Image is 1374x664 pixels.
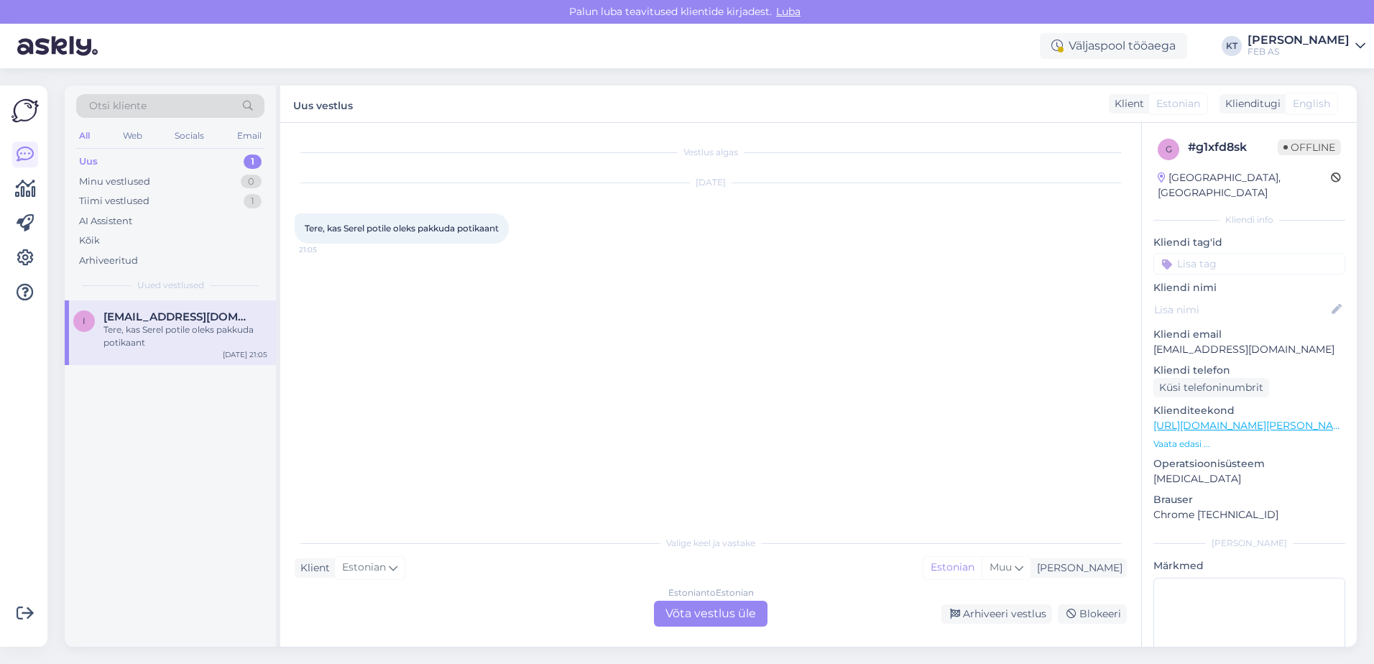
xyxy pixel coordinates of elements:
span: Tere, kas Serel potile oleks pakkuda potikaant [305,223,499,234]
a: [URL][DOMAIN_NAME][PERSON_NAME] [1153,419,1352,432]
p: Chrome [TECHNICAL_ID] [1153,507,1345,522]
div: Kliendi info [1153,213,1345,226]
span: Estonian [1156,96,1200,111]
img: Askly Logo [11,97,39,124]
div: [PERSON_NAME] [1031,561,1122,576]
span: I [83,315,86,326]
p: [MEDICAL_DATA] [1153,471,1345,487]
input: Lisa tag [1153,253,1345,275]
div: Klienditugi [1219,96,1281,111]
div: [GEOGRAPHIC_DATA], [GEOGRAPHIC_DATA] [1158,170,1331,200]
p: Märkmed [1153,558,1345,573]
div: [PERSON_NAME] [1153,537,1345,550]
p: Operatsioonisüsteem [1153,456,1345,471]
div: Minu vestlused [79,175,150,189]
a: [PERSON_NAME]FEB AS [1248,34,1365,57]
p: Brauser [1153,492,1345,507]
div: [DATE] [295,176,1127,189]
div: [PERSON_NAME] [1248,34,1350,46]
span: Estonian [342,560,386,576]
div: Blokeeri [1058,604,1127,624]
div: Web [120,126,145,145]
span: Innar.viljaste@mail.ee [103,310,253,323]
div: Tiimi vestlused [79,194,149,208]
div: KT [1222,36,1242,56]
p: Klienditeekond [1153,403,1345,418]
div: Estonian to Estonian [668,586,754,599]
div: FEB AS [1248,46,1350,57]
input: Lisa nimi [1154,302,1329,318]
div: All [76,126,93,145]
span: Otsi kliente [89,98,147,114]
span: 21:05 [299,244,353,255]
div: AI Assistent [79,214,132,229]
div: Klient [295,561,330,576]
div: # g1xfd8sk [1188,139,1278,156]
div: Estonian [923,557,982,578]
span: Luba [772,5,805,18]
div: Email [234,126,264,145]
div: 1 [244,155,262,169]
span: English [1293,96,1330,111]
div: Uus [79,155,98,169]
div: Valige keel ja vastake [295,537,1127,550]
div: Tere, kas Serel potile oleks pakkuda potikaant [103,323,267,349]
div: Väljaspool tööaega [1040,33,1187,59]
div: 0 [241,175,262,189]
p: Kliendi nimi [1153,280,1345,295]
div: Vestlus algas [295,146,1127,159]
span: Muu [990,561,1012,573]
span: g [1166,144,1172,155]
div: Klient [1109,96,1144,111]
div: Küsi telefoninumbrit [1153,378,1269,397]
p: [EMAIL_ADDRESS][DOMAIN_NAME] [1153,342,1345,357]
div: Socials [172,126,207,145]
span: Uued vestlused [137,279,204,292]
div: Kõik [79,234,100,248]
p: Kliendi tag'id [1153,235,1345,250]
div: [DATE] 21:05 [223,349,267,360]
div: Arhiveeritud [79,254,138,268]
p: Kliendi telefon [1153,363,1345,378]
label: Uus vestlus [293,94,353,114]
span: Offline [1278,139,1341,155]
div: Võta vestlus üle [654,601,767,627]
div: 1 [244,194,262,208]
p: Vaata edasi ... [1153,438,1345,451]
div: Arhiveeri vestlus [941,604,1052,624]
p: Kliendi email [1153,327,1345,342]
